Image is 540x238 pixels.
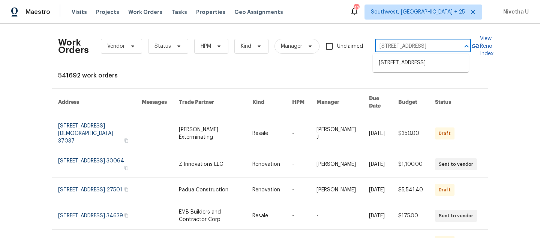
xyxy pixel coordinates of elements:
span: Unclaimed [337,42,363,50]
td: Renovation [246,178,286,202]
li: [STREET_ADDRESS] [373,57,469,69]
th: Status [429,89,488,116]
td: Padua Construction [173,178,246,202]
span: Status [154,42,171,50]
td: Resale [246,116,286,151]
th: Due Date [363,89,392,116]
span: Properties [196,8,225,16]
div: 541692 work orders [58,72,482,79]
td: - [286,178,310,202]
td: [PERSON_NAME] J [310,116,363,151]
th: Manager [310,89,363,116]
td: EMB Builders and Contractor Corp [173,202,246,230]
th: Budget [392,89,429,116]
input: Enter in an address [375,41,450,52]
span: Nivetha U [500,8,529,16]
td: - [286,202,310,230]
td: Renovation [246,151,286,178]
td: - [310,202,363,230]
span: Work Orders [128,8,162,16]
h2: Work Orders [58,39,89,54]
span: Tasks [171,9,187,15]
div: 435 [354,5,359,12]
span: Visits [72,8,87,16]
span: Geo Assignments [234,8,283,16]
button: Close [461,41,472,52]
span: Manager [281,42,302,50]
button: Copy Address [123,165,130,171]
td: [PERSON_NAME] [310,178,363,202]
th: Messages [136,89,173,116]
span: Vendor [107,42,125,50]
button: Copy Address [123,212,130,219]
td: [PERSON_NAME] [310,151,363,178]
span: HPM [201,42,211,50]
th: Trade Partner [173,89,246,116]
td: Z Innovations LLC [173,151,246,178]
td: Resale [246,202,286,230]
td: [PERSON_NAME] Exterminating [173,116,246,151]
td: - [286,116,310,151]
span: Maestro [25,8,50,16]
th: Kind [246,89,286,116]
button: Copy Address [123,137,130,144]
span: Kind [241,42,251,50]
td: - [286,151,310,178]
span: Projects [96,8,119,16]
button: Copy Address [123,186,130,193]
a: View Reno Index [471,35,493,58]
span: Southwest, [GEOGRAPHIC_DATA] + 25 [371,8,465,16]
th: HPM [286,89,310,116]
th: Address [52,89,136,116]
